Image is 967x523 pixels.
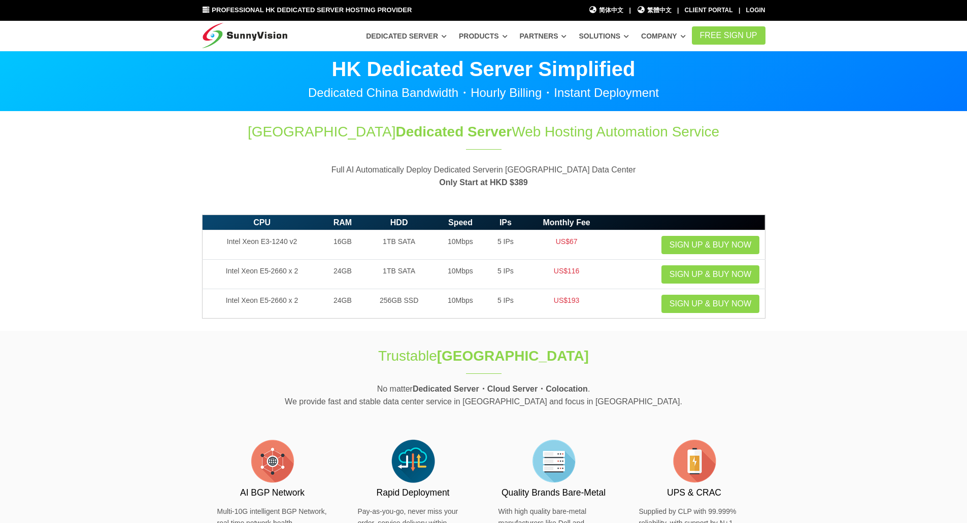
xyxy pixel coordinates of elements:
[202,122,765,142] h1: [GEOGRAPHIC_DATA] Web Hosting Automation Service
[661,295,759,313] a: Sign up & Buy Now
[641,27,686,45] a: Company
[202,163,765,189] p: Full AI Automatically Deploy Dedicated Serverin [GEOGRAPHIC_DATA] Data Center
[486,289,525,319] td: 5 IPs
[247,436,298,486] img: flat-internet.png
[486,230,525,260] td: 5 IPs
[746,7,765,14] a: Login
[435,260,486,289] td: 10Mbps
[366,27,447,45] a: Dedicated Server
[525,230,608,260] td: US$67
[525,215,608,230] th: Monthly Fee
[363,215,435,230] th: HDD
[486,260,525,289] td: 5 IPs
[435,215,486,230] th: Speed
[322,230,364,260] td: 16GB
[525,260,608,289] td: US$116
[486,215,525,230] th: IPs
[437,348,589,364] strong: [GEOGRAPHIC_DATA]
[525,289,608,319] td: US$193
[202,230,322,260] td: Intel Xeon E3-1240 v2
[395,124,512,140] span: Dedicated Server
[637,6,672,15] a: 繁體中文
[459,27,508,45] a: Products
[358,486,469,499] h3: Rapid Deployment
[692,26,765,45] a: FREE Sign Up
[202,215,322,230] th: CPU
[739,6,740,15] li: |
[661,236,759,254] a: Sign up & Buy Now
[629,6,630,15] li: |
[363,230,435,260] td: 1TB SATA
[322,260,364,289] td: 24GB
[661,265,759,284] a: Sign up & Buy Now
[439,178,527,187] strong: Only Start at HKD $389
[413,385,588,393] strong: Dedicated Server・Cloud Server・Colocation
[589,6,624,15] a: 简体中文
[212,6,412,14] span: Professional HK Dedicated Server Hosting Provider
[669,436,720,486] img: flat-battery.png
[677,6,679,15] li: |
[579,27,629,45] a: Solutions
[435,289,486,319] td: 10Mbps
[202,59,765,79] p: HK Dedicated Server Simplified
[435,230,486,260] td: 10Mbps
[388,436,439,486] img: flat-cloud-in-out.png
[363,289,435,319] td: 256GB SSD
[520,27,567,45] a: Partners
[639,486,750,499] h3: UPS & CRAC
[202,87,765,99] p: Dedicated China Bandwidth・Hourly Billing・Instant Deployment
[202,382,765,408] p: No matter . We provide fast and stable data center service in [GEOGRAPHIC_DATA] and focus in [GEO...
[217,486,328,499] h3: AI BGP Network
[528,436,579,486] img: flat-server-alt.png
[322,289,364,319] td: 24GB
[498,486,609,499] h3: Quality Brands Bare-Metal
[202,289,322,319] td: Intel Xeon E5-2660 x 2
[685,7,733,14] a: Client Portal
[202,260,322,289] td: Intel Xeon E5-2660 x 2
[315,346,653,366] h1: Trustable
[322,215,364,230] th: RAM
[363,260,435,289] td: 1TB SATA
